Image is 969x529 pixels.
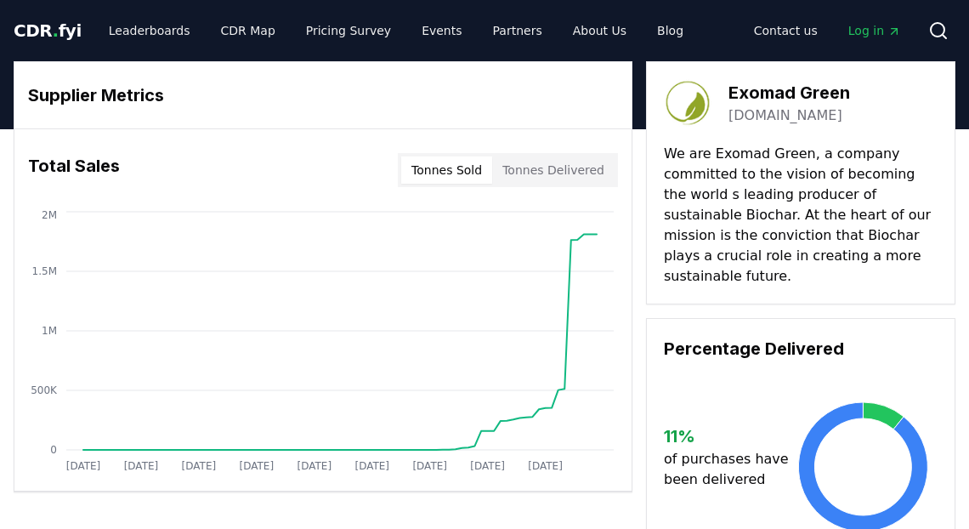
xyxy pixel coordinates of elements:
[207,15,289,46] a: CDR Map
[528,460,563,472] tspan: [DATE]
[32,265,57,277] tspan: 1.5M
[664,424,789,449] h3: 11 %
[95,15,204,46] a: Leaderboards
[728,80,850,105] h3: Exomad Green
[95,15,697,46] nav: Main
[28,153,120,187] h3: Total Sales
[643,15,697,46] a: Blog
[297,460,332,472] tspan: [DATE]
[28,82,618,108] h3: Supplier Metrics
[14,20,82,41] span: CDR fyi
[124,460,159,472] tspan: [DATE]
[182,460,217,472] tspan: [DATE]
[559,15,640,46] a: About Us
[412,460,447,472] tspan: [DATE]
[66,460,101,472] tspan: [DATE]
[664,336,938,361] h3: Percentage Delivered
[292,15,405,46] a: Pricing Survey
[401,156,492,184] button: Tonnes Sold
[492,156,615,184] button: Tonnes Delivered
[664,79,711,127] img: Exomad Green-logo
[835,15,915,46] a: Log in
[42,325,57,337] tspan: 1M
[740,15,915,46] nav: Main
[31,384,58,396] tspan: 500K
[42,209,57,221] tspan: 2M
[848,22,901,39] span: Log in
[53,20,59,41] span: .
[728,105,842,126] a: [DOMAIN_NAME]
[664,449,789,490] p: of purchases have been delivered
[408,15,475,46] a: Events
[470,460,505,472] tspan: [DATE]
[50,444,57,456] tspan: 0
[664,144,938,287] p: We are Exomad Green, a company committed to the vision of becoming the world s leading producer o...
[14,19,82,43] a: CDR.fyi
[354,460,389,472] tspan: [DATE]
[479,15,556,46] a: Partners
[240,460,275,472] tspan: [DATE]
[740,15,831,46] a: Contact us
